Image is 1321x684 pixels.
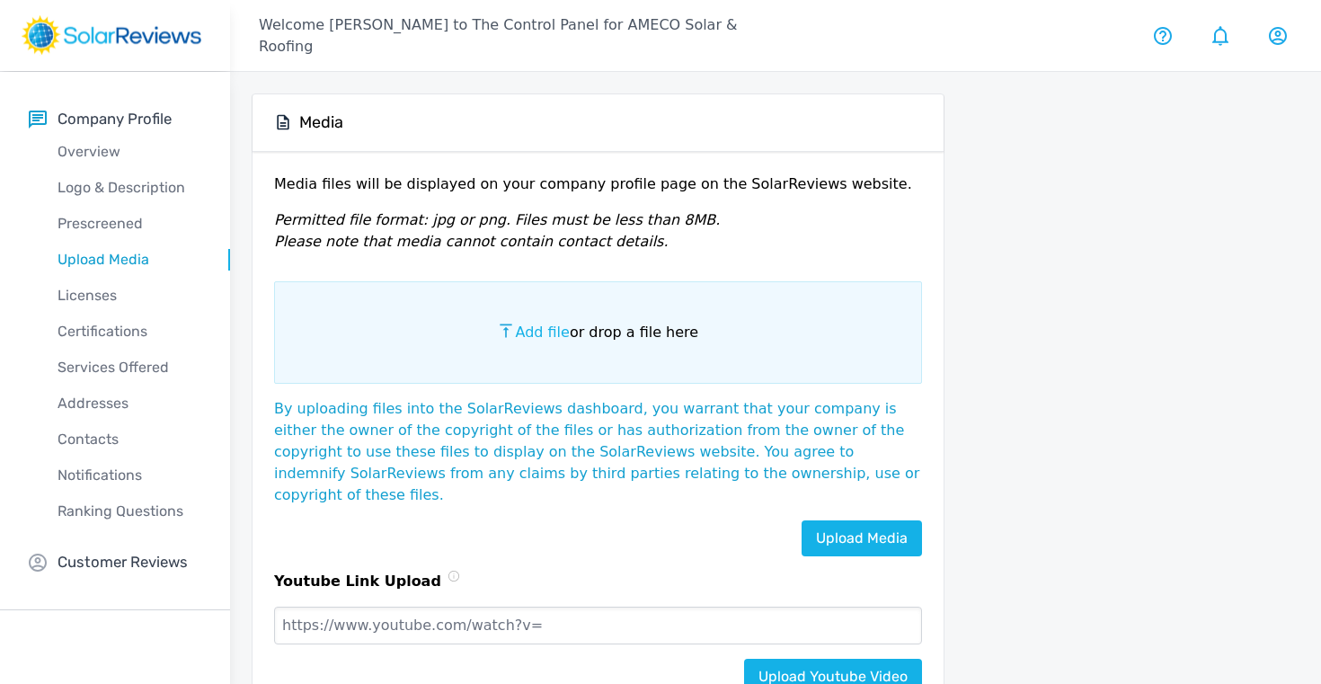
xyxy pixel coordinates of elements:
[29,350,230,386] a: Services Offered
[29,314,230,350] a: Certifications
[29,393,230,414] p: Addresses
[58,108,172,130] p: Company Profile
[29,386,230,422] a: Addresses
[515,322,698,343] p: or drop a file here
[29,493,230,529] a: Ranking Questions
[29,357,230,378] p: Services Offered
[29,170,230,206] a: Logo & Description
[29,278,230,314] a: Licenses
[274,398,922,520] p: By uploading files into the SolarReviews dashboard, you warrant that your company is either the o...
[274,607,922,644] input: https://www.youtube.com/watch?v=
[29,141,230,163] p: Overview
[274,571,441,607] p: Youtube Link Upload
[29,321,230,342] p: Certifications
[29,429,230,450] p: Contacts
[29,206,230,242] a: Prescreened
[58,551,188,573] p: Customer Reviews
[29,285,230,306] p: Licenses
[29,422,230,457] a: Contacts
[29,242,230,278] a: Upload Media
[515,324,569,341] span: Add file
[29,465,230,486] p: Notifications
[299,112,343,133] h5: Media
[802,520,922,556] a: Upload Media
[29,457,230,493] a: Notifications
[29,213,230,235] p: Prescreened
[29,501,230,522] p: Ranking Questions
[29,177,230,199] p: Logo & Description
[274,233,669,250] em: Please note that media cannot contain contact details.
[29,249,230,271] p: Upload Media
[274,173,922,209] p: Media files will be displayed on your company profile page on the SolarReviews website.
[29,134,230,170] a: Overview
[274,211,720,228] em: Permitted file format: jpg or png. Files must be less than 8MB.
[259,14,776,58] p: Welcome [PERSON_NAME] to The Control Panel for AMECO Solar & Roofing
